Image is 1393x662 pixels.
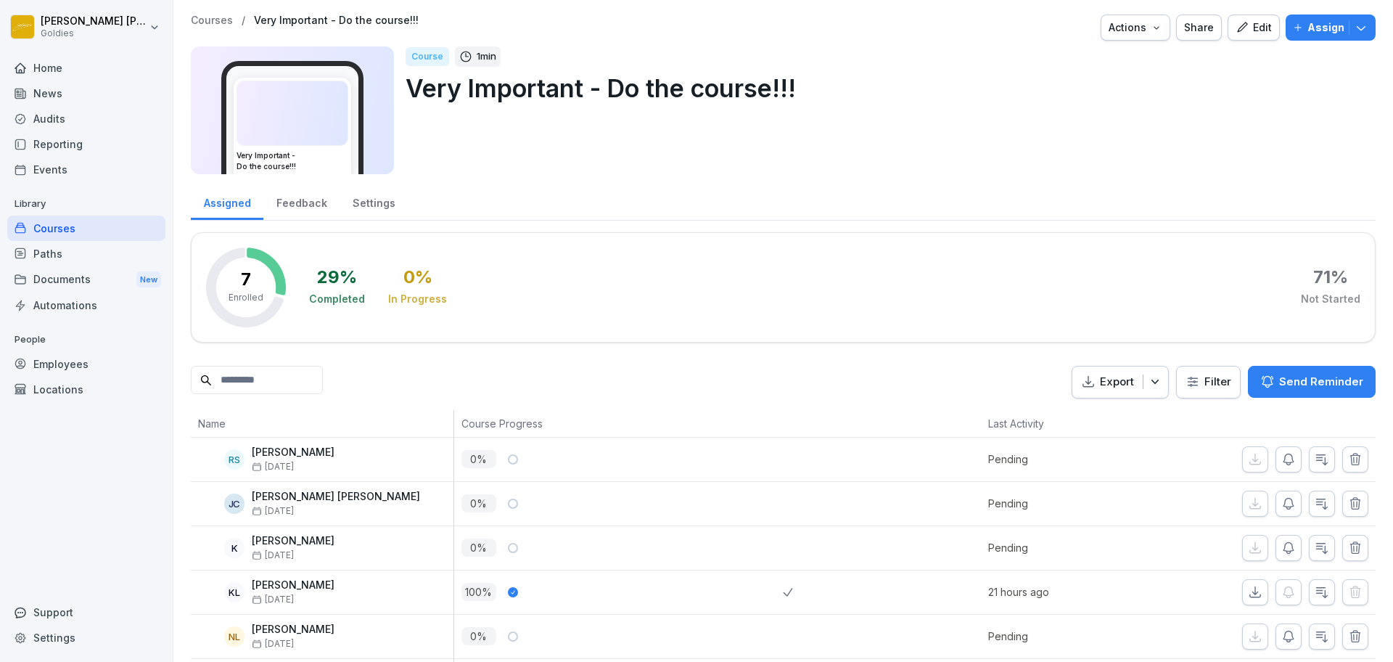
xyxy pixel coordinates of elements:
a: Events [7,157,165,182]
div: Filter [1186,375,1231,389]
button: Edit [1228,15,1280,41]
span: [DATE] [252,639,294,649]
p: Library [7,192,165,216]
span: [DATE] [252,506,294,516]
button: Filter [1177,367,1240,398]
p: 0 % [461,450,496,468]
a: Settings [7,625,165,650]
p: 7 [241,271,251,288]
button: Actions [1101,15,1170,41]
div: Course [406,47,449,66]
p: 21 hours ago [988,584,1146,600]
p: Goldies [41,28,147,38]
div: 29 % [317,269,357,286]
p: 0 % [461,539,496,557]
span: [DATE] [252,462,294,472]
button: Assign [1286,15,1376,41]
span: [DATE] [252,550,294,560]
div: 71 % [1313,269,1348,286]
div: In Progress [388,292,447,306]
div: Actions [1109,20,1162,36]
a: DocumentsNew [7,266,165,293]
a: Settings [340,183,408,220]
p: Assign [1307,20,1344,36]
p: Very Important - Do the course!!! [406,70,1364,107]
p: 0 % [461,627,496,645]
span: [DATE] [252,594,294,605]
p: [PERSON_NAME] [252,579,334,592]
div: KL [224,582,245,602]
a: Courses [191,15,233,27]
a: Assigned [191,183,263,220]
p: Name [198,416,446,431]
a: Courses [7,216,165,241]
p: / [242,15,245,27]
div: K [224,538,245,558]
a: Paths [7,241,165,266]
div: Completed [309,292,365,306]
a: Very Important - Do the course!!! [254,15,419,27]
p: Send Reminder [1279,374,1363,390]
a: Reporting [7,131,165,157]
div: 0 % [403,269,432,286]
div: Edit [1236,20,1272,36]
p: Pending [988,451,1146,467]
p: Pending [988,629,1146,644]
a: Locations [7,377,165,402]
p: [PERSON_NAME] [252,446,334,459]
p: People [7,328,165,351]
p: [PERSON_NAME] [PERSON_NAME] [41,15,147,28]
a: Home [7,55,165,81]
p: 1 min [477,49,496,64]
h3: Very Important - Do the course!!! [237,150,348,172]
div: NL [224,626,245,647]
p: Pending [988,496,1146,511]
a: Employees [7,351,165,377]
p: Last Activity [988,416,1138,431]
div: Support [7,600,165,625]
a: News [7,81,165,106]
p: Export [1100,374,1134,391]
p: [PERSON_NAME] [252,624,334,636]
p: Pending [988,540,1146,555]
div: Documents [7,266,165,293]
button: Send Reminder [1248,366,1376,398]
p: [PERSON_NAME] [PERSON_NAME] [252,491,420,503]
div: Not Started [1301,292,1360,306]
p: [PERSON_NAME] [252,535,334,547]
p: 0 % [461,494,496,512]
div: Share [1184,20,1214,36]
div: JC [224,494,245,514]
a: Feedback [263,183,340,220]
p: 100 % [461,583,496,601]
button: Export [1072,366,1169,399]
p: Enrolled [229,291,263,304]
p: Course Progress [461,416,776,431]
a: Automations [7,293,165,318]
button: Share [1176,15,1222,41]
div: New [136,271,161,288]
div: RS [224,449,245,470]
a: Audits [7,106,165,131]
